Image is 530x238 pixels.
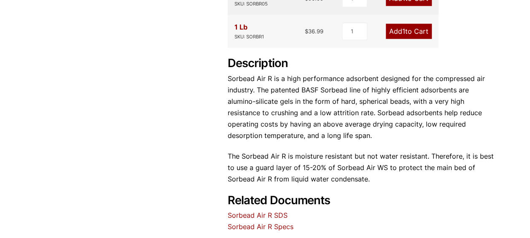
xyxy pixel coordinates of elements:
p: Sorbead Air R is a high performance adsorbent designed for the compressed air industry. The paten... [228,73,498,142]
span: $ [305,28,308,35]
p: The Sorbead Air R is moisture resistant but not water resistant. Therefore, it is best to use a g... [228,151,498,185]
div: SKU: SORBR1 [234,33,264,41]
a: Add1to Cart [386,24,432,39]
div: 1 Lb [234,22,264,41]
h2: Description [228,57,498,70]
a: Sorbead Air R SDS [228,211,288,219]
span: 1 [402,27,405,35]
a: Sorbead Air R Specs [228,222,293,231]
bdi: 36.99 [305,28,323,35]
